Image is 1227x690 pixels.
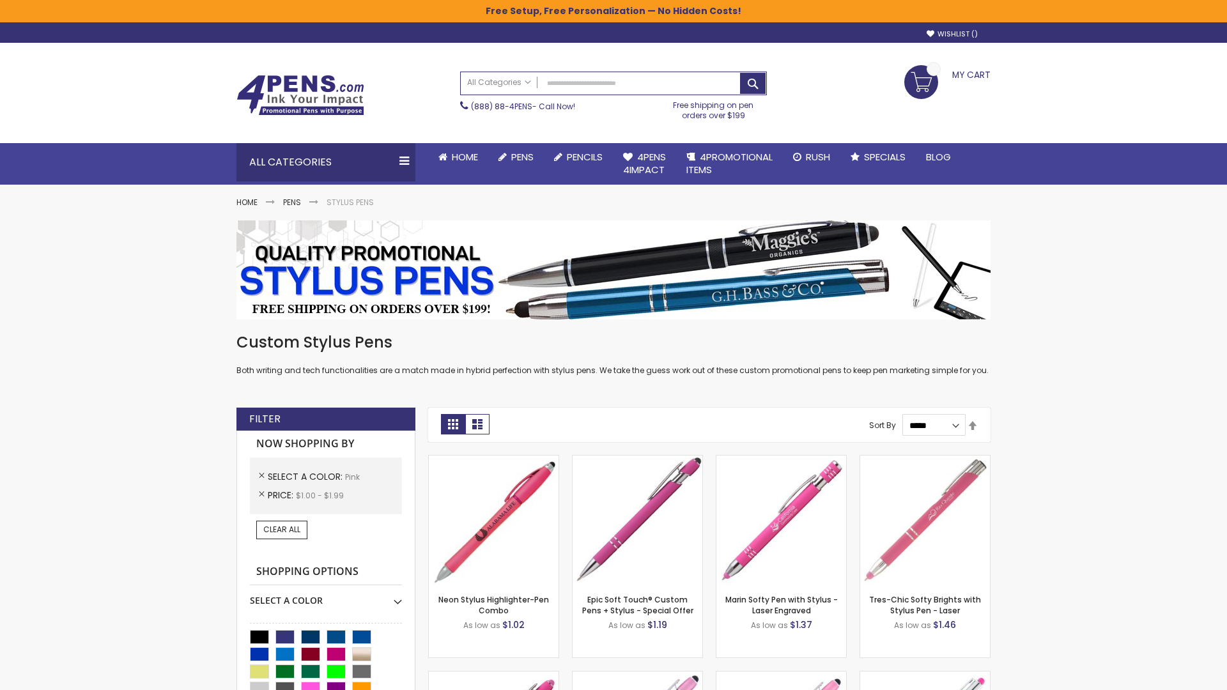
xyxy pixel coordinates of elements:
[933,618,956,631] span: $1.46
[236,197,258,208] a: Home
[573,456,702,585] img: 4P-MS8B-Pink
[725,594,838,615] a: Marin Softy Pen with Stylus - Laser Engraved
[613,143,676,185] a: 4Pens4impact
[860,671,990,682] a: Tres-Chic Softy with Stylus Top Pen - ColorJet-Pink
[686,150,773,176] span: 4PROMOTIONAL ITEMS
[806,150,830,164] span: Rush
[716,455,846,466] a: Marin Softy Pen with Stylus - Laser Engraved-Pink
[429,455,559,466] a: Neon Stylus Highlighter-Pen Combo-Pink
[461,72,537,93] a: All Categories
[573,455,702,466] a: 4P-MS8B-Pink
[256,521,307,539] a: Clear All
[790,618,812,631] span: $1.37
[250,585,402,607] div: Select A Color
[452,150,478,164] span: Home
[716,671,846,682] a: Ellipse Stylus Pen - ColorJet-Pink
[582,594,693,615] a: Epic Soft Touch® Custom Pens + Stylus - Special Offer
[463,620,500,631] span: As low as
[840,143,916,171] a: Specials
[511,150,534,164] span: Pens
[249,412,281,426] strong: Filter
[916,143,961,171] a: Blog
[327,197,374,208] strong: Stylus Pens
[296,490,344,501] span: $1.00 - $1.99
[660,95,768,121] div: Free shipping on pen orders over $199
[676,143,783,185] a: 4PROMOTIONALITEMS
[471,101,575,112] span: - Call Now!
[441,414,465,434] strong: Grid
[573,671,702,682] a: Ellipse Stylus Pen - LaserMax-Pink
[488,143,544,171] a: Pens
[860,456,990,585] img: Tres-Chic Softy Brights with Stylus Pen - Laser-Pink
[869,420,896,431] label: Sort By
[647,618,667,631] span: $1.19
[926,150,951,164] span: Blog
[429,456,559,585] img: Neon Stylus Highlighter-Pen Combo-Pink
[567,150,603,164] span: Pencils
[268,489,296,502] span: Price
[860,455,990,466] a: Tres-Chic Softy Brights with Stylus Pen - Laser-Pink
[236,332,991,353] h1: Custom Stylus Pens
[236,220,991,319] img: Stylus Pens
[544,143,613,171] a: Pencils
[250,431,402,457] strong: Now Shopping by
[250,558,402,586] strong: Shopping Options
[345,471,360,482] span: Pink
[236,332,991,376] div: Both writing and tech functionalities are a match made in hybrid perfection with stylus pens. We ...
[864,150,906,164] span: Specials
[438,594,549,615] a: Neon Stylus Highlighter-Pen Combo
[429,671,559,682] a: Ellipse Softy Brights with Stylus Pen - Laser-Pink
[467,77,531,88] span: All Categories
[283,197,301,208] a: Pens
[716,456,846,585] img: Marin Softy Pen with Stylus - Laser Engraved-Pink
[263,524,300,535] span: Clear All
[268,470,345,483] span: Select A Color
[608,620,645,631] span: As low as
[471,101,532,112] a: (888) 88-4PENS
[927,29,978,39] a: Wishlist
[502,618,525,631] span: $1.02
[894,620,931,631] span: As low as
[236,143,415,181] div: All Categories
[428,143,488,171] a: Home
[236,75,364,116] img: 4Pens Custom Pens and Promotional Products
[783,143,840,171] a: Rush
[623,150,666,176] span: 4Pens 4impact
[751,620,788,631] span: As low as
[869,594,981,615] a: Tres-Chic Softy Brights with Stylus Pen - Laser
